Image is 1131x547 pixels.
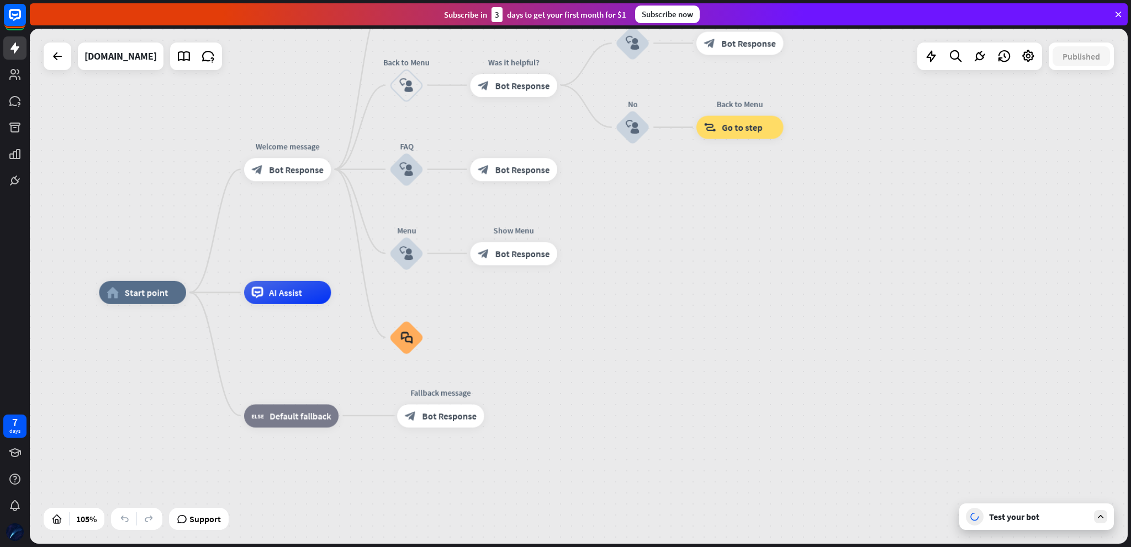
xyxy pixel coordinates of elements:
[444,7,626,22] div: Subscribe in days to get your first month for $1
[626,120,640,134] i: block_user_input
[478,79,489,91] i: block_bot_response
[422,410,477,422] span: Bot Response
[635,6,700,23] div: Subscribe now
[189,510,221,528] span: Support
[1053,46,1110,66] button: Published
[399,162,413,176] i: block_user_input
[125,286,168,298] span: Start point
[9,4,42,38] button: Open LiveChat chat widget
[252,163,263,175] i: block_bot_response
[372,140,441,152] div: FAQ
[626,36,640,50] i: block_user_input
[12,417,18,427] div: 7
[598,98,667,110] div: No
[462,56,566,68] div: Was it helpful?
[3,415,27,438] a: 7 days
[372,56,441,68] div: Back to Menu
[9,427,20,435] div: days
[704,38,716,49] i: block_bot_response
[495,248,550,259] span: Bot Response
[269,410,331,422] span: Default fallback
[462,225,566,236] div: Show Menu
[107,286,119,298] i: home_2
[721,38,776,49] span: Bot Response
[478,163,489,175] i: block_bot_response
[269,163,324,175] span: Bot Response
[388,387,493,399] div: Fallback message
[405,410,416,422] i: block_bot_response
[252,410,264,422] i: block_fallback
[478,248,489,259] i: block_bot_response
[84,43,157,70] div: hkbu.edu.hk
[495,79,550,91] span: Bot Response
[372,225,441,236] div: Menu
[495,163,550,175] span: Bot Response
[704,121,716,133] i: block_goto
[269,286,302,298] span: AI Assist
[400,331,413,344] i: block_faq
[399,78,413,92] i: block_user_input
[722,121,763,133] span: Go to step
[688,98,792,110] div: Back to Menu
[491,7,503,22] div: 3
[989,511,1088,522] div: Test your bot
[235,140,340,152] div: Welcome message
[399,246,413,260] i: block_user_input
[73,510,100,528] div: 105%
